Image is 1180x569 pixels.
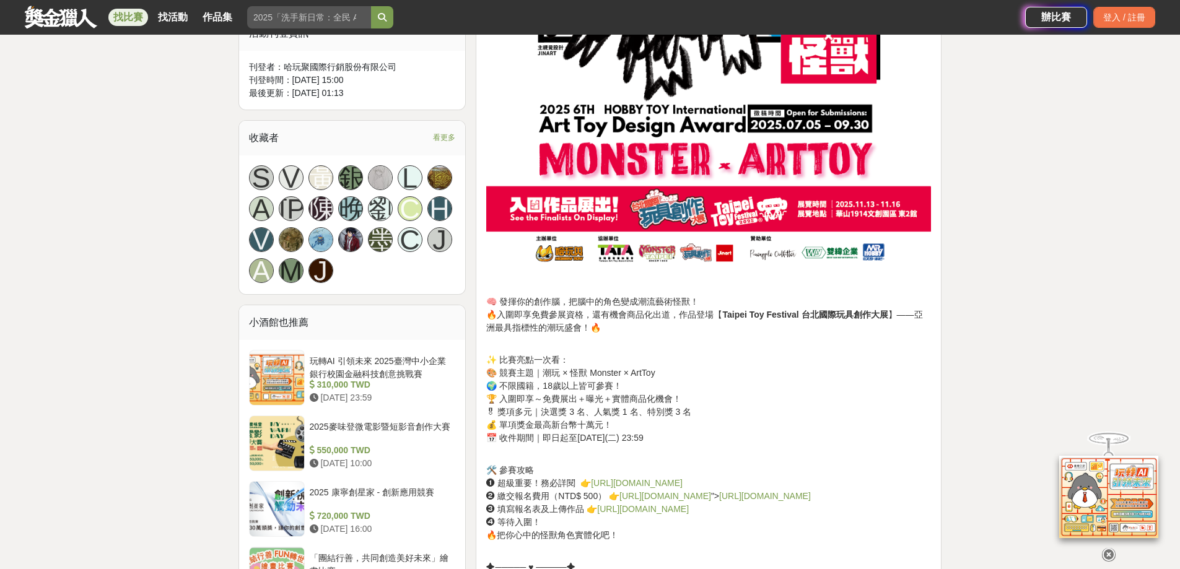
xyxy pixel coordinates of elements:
a: Avatar [338,227,363,252]
img: d2146d9a-e6f6-4337-9592-8cefde37ba6b.png [1059,454,1158,536]
div: 2025 康寧創星家 - 創新應用競賽 [310,486,451,510]
img: Avatar [339,228,362,251]
a: Avatar [368,165,393,190]
img: Avatar [309,228,333,251]
span: 看更多 [433,131,455,144]
a: 銀 [338,165,363,190]
a: A [249,258,274,283]
p: 🛠️ 參賽攻略 ➊ 超級重要！務必詳閱 👉 ➋ 繳交報名費用（NTD$ 500） 👉 "> ➌ 填寫報名表及上傳作品 👉 ➍ 等待入圍！ 🔥把你心中的怪獸角色實體化吧！ [486,464,931,542]
a: J [308,258,333,283]
a: C [398,227,422,252]
div: 720,000 TWD [310,510,451,523]
a: L [398,165,422,190]
div: 最後更新： [DATE] 01:13 [249,87,456,100]
a: C [398,196,422,221]
a: M [279,258,304,283]
a: H [427,196,452,221]
a: A [249,196,274,221]
a: 墨 [368,227,393,252]
a: 黃 [308,165,333,190]
p: ✨ 比賽亮點一次看： 🎨 競賽主題｜潮玩 × 怪獸 Monster × ArtToy 🌍 不限國籍，18歲以上皆可參賽！ 🏆 入圍即享～免費展出＋曝光＋實體商品化機會！ 🎖 獎項多元｜決選獎 3... [486,354,931,458]
div: [DATE] 16:00 [310,523,451,536]
a: 辦比賽 [1025,7,1087,28]
img: Avatar [279,228,303,251]
a: 晚 [338,196,363,221]
input: 2025「洗手新日常：全民 ALL IN」洗手歌全台徵選 [247,6,371,28]
div: 登入 / 註冊 [1093,7,1155,28]
div: 玩轉AI 引領未來 2025臺灣中小企業銀行校園金融科技創意挑戰賽 [310,355,451,378]
a: [URL][DOMAIN_NAME] [719,491,811,501]
div: [DATE] 10:00 [310,457,451,470]
span: 收藏者 [249,132,279,143]
a: Avatar [427,165,452,190]
a: [URL][DOMAIN_NAME] [597,504,689,514]
a: 找活動 [153,9,193,26]
a: 玩轉AI 引領未來 2025臺灣中小企業銀行校園金融科技創意挑戰賽 310,000 TWD [DATE] 23:59 [249,350,456,406]
a: 2025麥味登微電影暨短影音創作大賽 550,000 TWD [DATE] 10:00 [249,415,456,471]
div: 小酒館也推薦 [239,305,466,340]
a: 作品集 [198,9,237,26]
a: [PERSON_NAME] [279,196,304,221]
img: Avatar [428,166,452,189]
a: V [279,165,304,190]
a: S [249,165,274,190]
a: Avatar [308,227,333,252]
a: Avatar [279,227,304,252]
a: 陳 [308,196,333,221]
a: [URL][DOMAIN_NAME] [591,478,683,488]
a: V [249,227,274,252]
div: 550,000 TWD [310,444,451,457]
strong: Taipei Toy Festival 台北國際玩具創作大展 [722,310,888,319]
a: [URL][DOMAIN_NAME] [619,491,711,501]
div: [DATE] 23:59 [310,391,451,404]
div: 310,000 TWD [310,378,451,391]
a: 劉 [368,196,393,221]
a: 找比賽 [108,9,148,26]
div: 刊登者： 哈玩聚國際行銷股份有限公司 [249,61,456,74]
a: J [427,227,452,252]
p: 🧠 發揮你的創作腦，把腦中的角色變成潮流藝術怪獸！ 🔥入圍即享免費參展資格，還有機會商品化出道，作品登場【 】——亞洲最具指標性的潮玩盛會！🔥 [486,295,931,347]
img: Avatar [369,166,392,189]
a: 2025 康寧創星家 - 創新應用競賽 720,000 TWD [DATE] 16:00 [249,481,456,537]
div: 刊登時間： [DATE] 15:00 [249,74,456,87]
div: 2025麥味登微電影暨短影音創作大賽 [310,420,451,444]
